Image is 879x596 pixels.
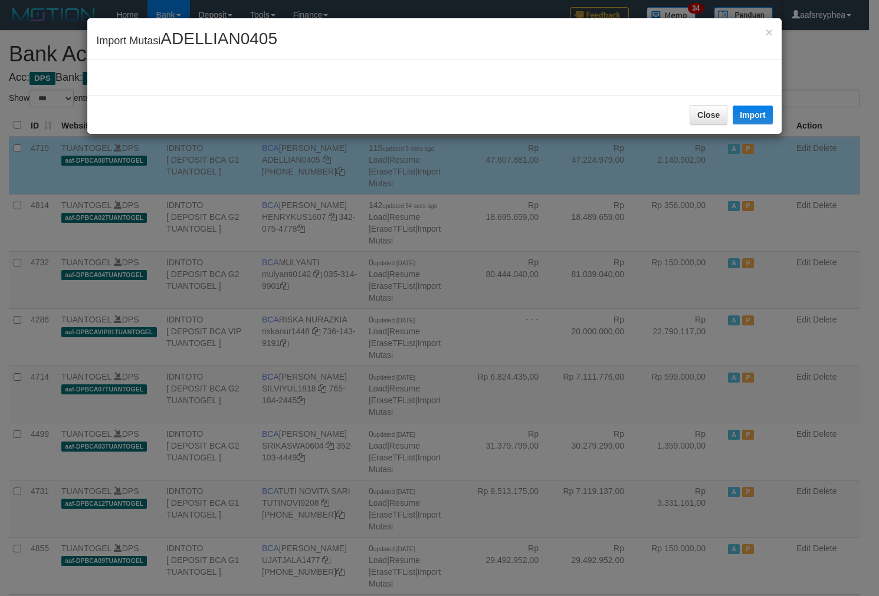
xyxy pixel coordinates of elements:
[96,35,277,47] span: Import Mutasi
[690,105,727,125] button: Close
[765,25,772,39] span: ×
[765,26,772,38] button: Close
[733,106,773,124] button: Import
[160,29,277,48] span: ADELLIAN0405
